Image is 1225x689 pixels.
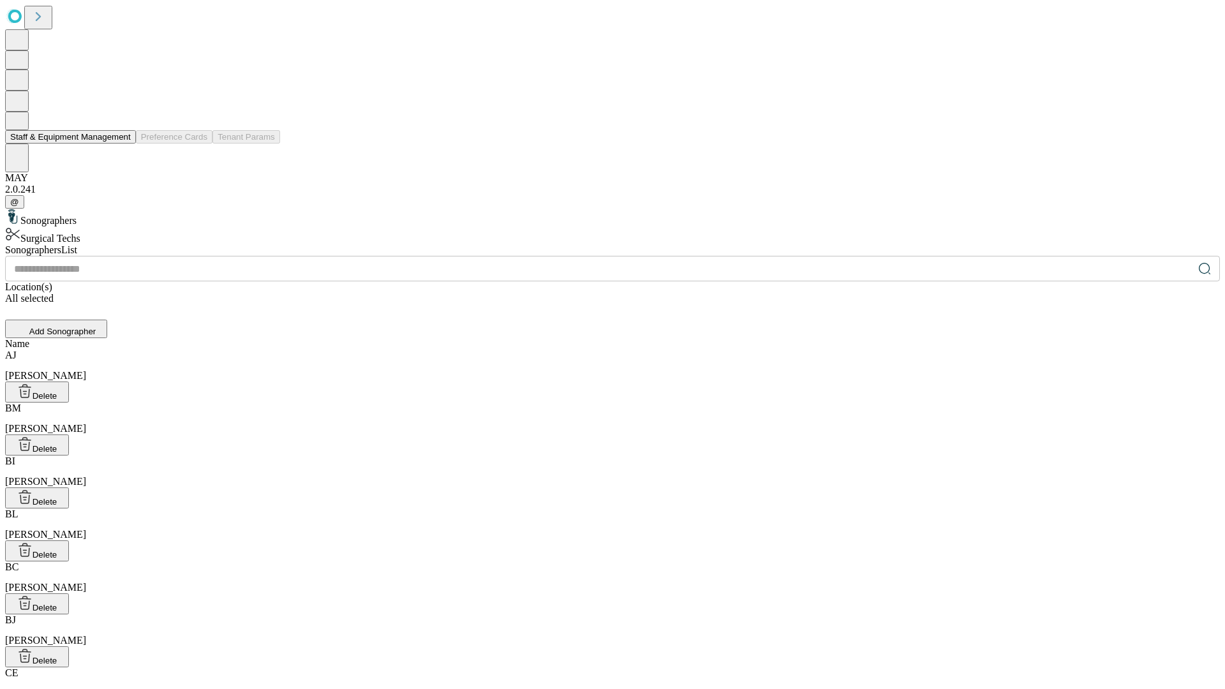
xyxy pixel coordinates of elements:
[5,593,69,614] button: Delete
[5,487,69,508] button: Delete
[33,603,57,612] span: Delete
[10,197,19,207] span: @
[212,130,280,144] button: Tenant Params
[33,550,57,559] span: Delete
[5,172,1220,184] div: MAY
[5,403,21,413] span: BM
[5,382,69,403] button: Delete
[5,130,136,144] button: Staff & Equipment Management
[5,456,15,466] span: BI
[5,508,1220,540] div: [PERSON_NAME]
[5,338,1220,350] div: Name
[29,327,96,336] span: Add Sonographer
[5,646,69,667] button: Delete
[5,434,69,456] button: Delete
[5,350,1220,382] div: [PERSON_NAME]
[5,561,1220,593] div: [PERSON_NAME]
[5,667,18,678] span: CE
[5,540,69,561] button: Delete
[5,209,1220,226] div: Sonographers
[5,403,1220,434] div: [PERSON_NAME]
[5,293,1220,304] div: All selected
[5,195,24,209] button: @
[5,350,17,360] span: AJ
[5,508,18,519] span: BL
[5,614,1220,646] div: [PERSON_NAME]
[5,281,52,292] span: Location(s)
[33,444,57,454] span: Delete
[136,130,212,144] button: Preference Cards
[33,391,57,401] span: Delete
[5,184,1220,195] div: 2.0.241
[5,226,1220,244] div: Surgical Techs
[5,561,19,572] span: BC
[5,456,1220,487] div: [PERSON_NAME]
[33,656,57,665] span: Delete
[5,614,16,625] span: BJ
[33,497,57,507] span: Delete
[5,320,107,338] button: Add Sonographer
[5,244,1220,256] div: Sonographers List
